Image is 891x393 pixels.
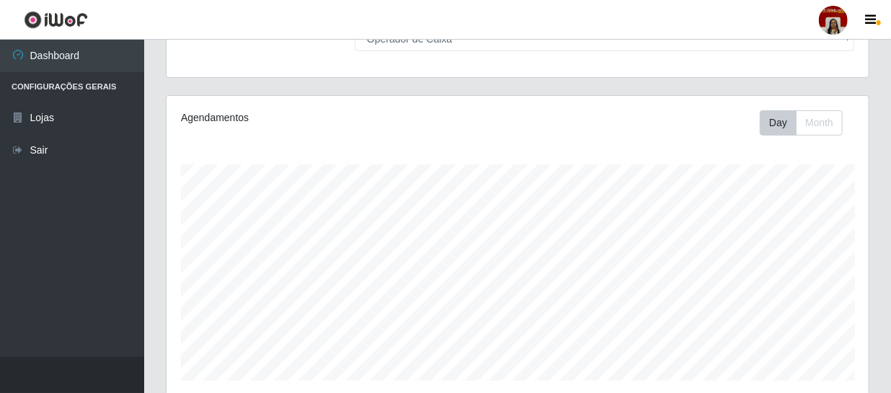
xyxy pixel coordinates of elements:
button: Month [796,110,843,136]
button: Day [760,110,797,136]
div: First group [760,110,843,136]
div: Toolbar with button groups [760,110,854,136]
div: Agendamentos [181,110,449,125]
img: CoreUI Logo [24,11,88,29]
